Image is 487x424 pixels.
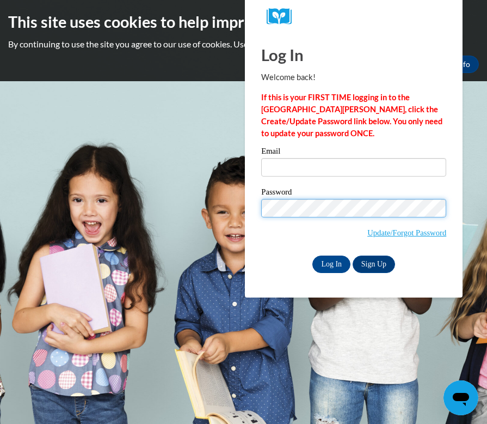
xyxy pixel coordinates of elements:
[312,256,350,273] input: Log In
[8,11,479,33] h2: This site uses cookies to help improve your learning experience.
[261,71,446,83] p: Welcome back!
[261,188,446,199] label: Password
[261,93,442,138] strong: If this is your FIRST TIME logging in to the [GEOGRAPHIC_DATA][PERSON_NAME], click the Create/Upd...
[267,8,299,25] img: Logo brand
[8,38,479,50] p: By continuing to use the site you agree to our use of cookies. Use the ‘More info’ button to read...
[443,380,478,415] iframe: Button to launch messaging window
[353,256,395,273] a: Sign Up
[367,228,446,237] a: Update/Forgot Password
[261,44,446,66] h1: Log In
[267,8,441,25] a: COX Campus
[261,147,446,158] label: Email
